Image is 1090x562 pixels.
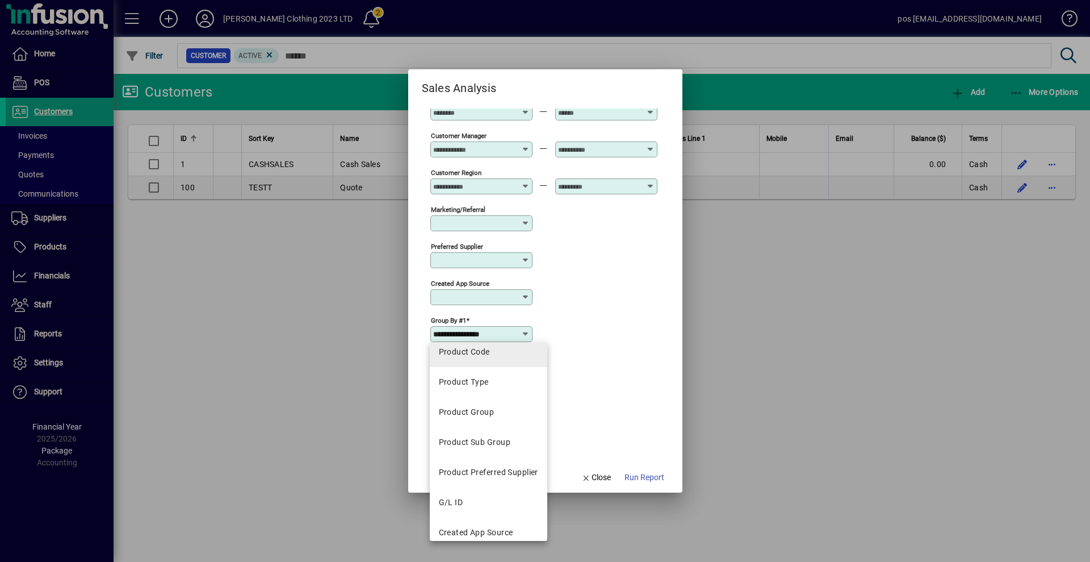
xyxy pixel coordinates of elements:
[439,467,538,478] div: Product Preferred Supplier
[577,468,615,488] button: Close
[439,346,490,358] div: Product Code
[581,472,611,484] span: Close
[431,243,483,251] mat-label: Preferred supplier
[430,518,547,548] mat-option: Created App Source
[439,497,463,509] div: G/L ID
[439,376,489,388] div: Product Type
[430,457,547,488] mat-option: Product Preferred Supplier
[430,337,547,367] mat-option: Product Code
[439,406,494,418] div: Product Group
[430,367,547,397] mat-option: Product Type
[620,468,669,488] button: Run Report
[439,436,510,448] div: Product Sub Group
[431,280,489,288] mat-label: Created app source
[430,488,547,518] mat-option: G/L ID
[430,397,547,427] mat-option: Product Group
[624,472,664,484] span: Run Report
[431,169,481,177] mat-label: Customer Region
[439,527,513,539] div: Created App Source
[430,427,547,457] mat-option: Product Sub Group
[431,132,487,140] mat-label: Customer Manager
[431,317,466,324] mat-label: Group by #1
[408,69,510,97] h2: Sales Analysis
[431,206,485,214] mat-label: Marketing/Referral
